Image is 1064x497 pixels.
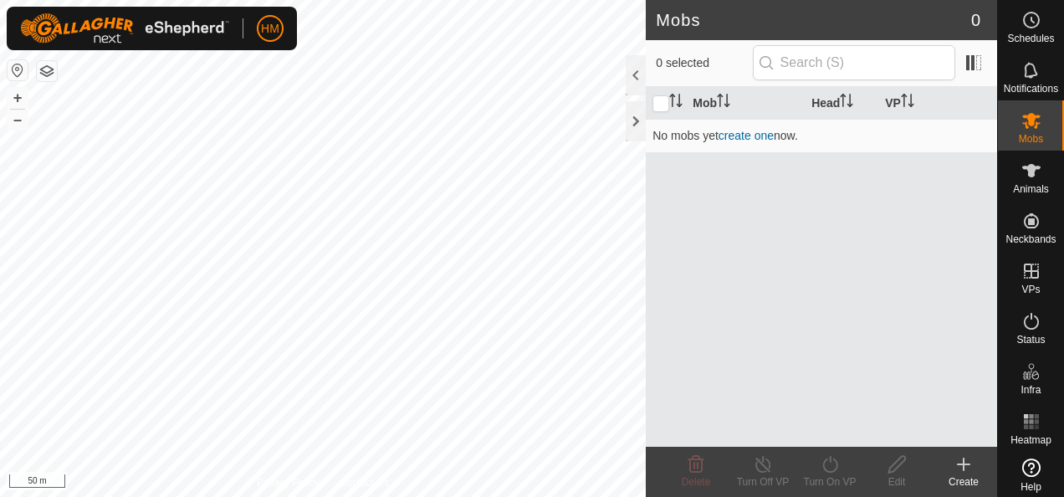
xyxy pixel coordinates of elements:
[261,20,279,38] span: HM
[1021,482,1041,492] span: Help
[1021,284,1040,295] span: VPs
[257,475,320,490] a: Privacy Policy
[37,61,57,81] button: Map Layers
[8,110,28,130] button: –
[863,474,930,489] div: Edit
[1021,385,1041,395] span: Infra
[682,476,711,488] span: Delete
[717,96,730,110] p-sorticon: Activate to sort
[1004,84,1058,94] span: Notifications
[753,45,955,80] input: Search (S)
[646,119,997,152] td: No mobs yet now.
[656,54,752,72] span: 0 selected
[796,474,863,489] div: Turn On VP
[729,474,796,489] div: Turn Off VP
[971,8,980,33] span: 0
[340,475,389,490] a: Contact Us
[1019,134,1043,144] span: Mobs
[669,96,683,110] p-sorticon: Activate to sort
[686,87,805,120] th: Mob
[8,60,28,80] button: Reset Map
[1016,335,1045,345] span: Status
[901,96,914,110] p-sorticon: Activate to sort
[1005,234,1056,244] span: Neckbands
[8,88,28,108] button: +
[878,87,997,120] th: VP
[20,13,229,44] img: Gallagher Logo
[1013,184,1049,194] span: Animals
[805,87,878,120] th: Head
[719,129,774,142] a: create one
[1010,435,1051,445] span: Heatmap
[930,474,997,489] div: Create
[840,96,853,110] p-sorticon: Activate to sort
[656,10,971,30] h2: Mobs
[1007,33,1054,44] span: Schedules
